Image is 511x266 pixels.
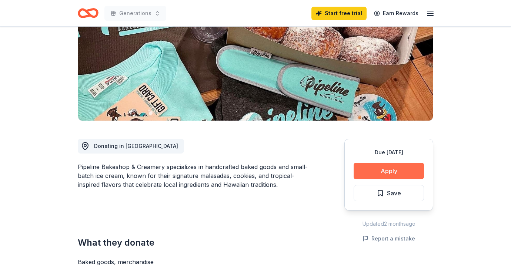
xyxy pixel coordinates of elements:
span: Save [387,188,401,198]
button: Apply [354,163,424,179]
h2: What they donate [78,237,309,249]
button: Save [354,185,424,201]
div: Updated 2 months ago [344,219,433,228]
span: Generations [119,9,151,18]
button: Generations [104,6,166,21]
span: Donating in [GEOGRAPHIC_DATA] [94,143,178,149]
a: Earn Rewards [370,7,423,20]
a: Start free trial [311,7,367,20]
div: Due [DATE] [354,148,424,157]
button: Report a mistake [363,234,415,243]
div: Pipeline Bakeshop & Creamery specializes in handcrafted baked goods and small-batch ice cream, kn... [78,162,309,189]
a: Home [78,4,98,22]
